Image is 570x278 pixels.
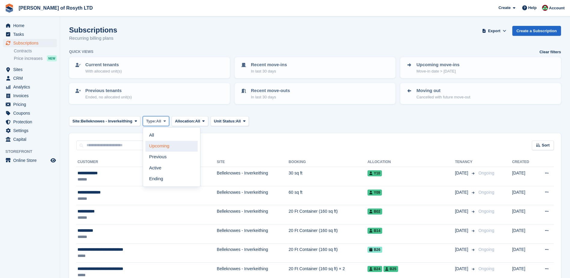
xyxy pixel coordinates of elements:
[367,157,455,167] th: Allocation
[14,56,43,61] span: Price increases
[289,224,367,243] td: 20 Ft Container (160 sq ft)
[85,61,122,68] p: Current tenants
[455,246,469,253] span: [DATE]
[85,68,122,74] p: With allocated unit(s)
[76,157,217,167] th: Customer
[488,28,500,34] span: Export
[217,167,289,186] td: Belleknowes - Inverkeithing
[498,5,511,11] span: Create
[528,5,537,11] span: Help
[85,87,132,94] p: Previous tenants
[367,228,382,234] span: B14
[478,171,494,175] span: Ongoing
[3,74,57,82] a: menu
[416,68,459,74] p: Move-in date > [DATE]
[69,49,93,54] h6: Quick views
[512,205,536,224] td: [DATE]
[195,118,200,124] span: All
[235,58,395,78] a: Recent move-ins In last 30 days
[14,48,57,54] a: Contracts
[367,190,382,196] span: Y09
[251,94,290,100] p: In last 30 days
[542,142,550,148] span: Sort
[401,84,560,103] a: Moving out Cancelled with future move-out
[478,209,494,214] span: Ongoing
[14,55,57,62] a: Price increases NEW
[416,94,470,100] p: Cancelled with future move-out
[13,118,49,126] span: Protection
[251,68,287,74] p: In last 30 days
[217,157,289,167] th: Site
[13,91,49,100] span: Invoices
[47,55,57,61] div: NEW
[13,21,49,30] span: Home
[235,84,395,103] a: Recent move-outs In last 30 days
[156,118,161,124] span: All
[145,141,198,152] a: Upcoming
[70,84,229,103] a: Previous tenants Ended, no allocated unit(s)
[251,61,287,68] p: Recent move-ins
[542,5,548,11] img: Anne Thomson
[172,116,208,126] button: Allocation: All
[478,247,494,252] span: Ongoing
[251,87,290,94] p: Recent move-outs
[5,4,14,13] img: stora-icon-8386f47178a22dfd0bd8f6a31ec36ba5ce8667c1dd55bd0f319d3a0aa187defe.svg
[145,152,198,162] a: Previous
[85,94,132,100] p: Ended, no allocated unit(s)
[367,170,382,176] span: Y10
[3,83,57,91] a: menu
[3,39,57,47] a: menu
[289,157,367,167] th: Booking
[145,162,198,173] a: Active
[13,65,49,74] span: Sites
[217,205,289,224] td: Belleknowes - Inverkeithing
[72,118,81,124] span: Site:
[3,156,57,165] a: menu
[367,209,382,215] span: B02
[3,65,57,74] a: menu
[478,228,494,233] span: Ongoing
[512,243,536,263] td: [DATE]
[289,205,367,224] td: 20 Ft Container (160 sq ft)
[16,3,95,13] a: [PERSON_NAME] of Rosyth LTD
[69,116,140,126] button: Site: Belleknowes - Inverkeithing
[512,157,536,167] th: Created
[13,109,49,117] span: Coupons
[13,126,49,135] span: Settings
[3,126,57,135] a: menu
[383,266,398,272] span: B25
[289,243,367,263] td: 20 Ft Container (160 sq ft)
[512,224,536,243] td: [DATE]
[289,186,367,205] td: 60 sq ft
[214,118,236,124] span: Unit Status:
[217,186,289,205] td: Belleknowes - Inverkeithing
[5,149,60,155] span: Storefront
[13,30,49,39] span: Tasks
[549,5,565,11] span: Account
[13,83,49,91] span: Analytics
[13,135,49,144] span: Capital
[455,170,469,176] span: [DATE]
[455,227,469,234] span: [DATE]
[145,173,198,184] a: Ending
[455,208,469,215] span: [DATE]
[3,21,57,30] a: menu
[401,58,560,78] a: Upcoming move-ins Move-in date > [DATE]
[81,118,132,124] span: Belleknowes - Inverkeithing
[367,247,382,253] span: B26
[13,100,49,109] span: Pricing
[455,157,476,167] th: Tenancy
[70,58,229,78] a: Current tenants With allocated unit(s)
[143,116,169,126] button: Type: All
[512,186,536,205] td: [DATE]
[539,49,561,55] a: Clear filters
[481,26,508,36] button: Export
[3,30,57,39] a: menu
[416,87,470,94] p: Moving out
[478,266,494,271] span: Ongoing
[69,26,117,34] h1: Subscriptions
[13,74,49,82] span: CRM
[455,266,469,272] span: [DATE]
[217,243,289,263] td: Belleknowes - Inverkeithing
[211,116,249,126] button: Unit Status: All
